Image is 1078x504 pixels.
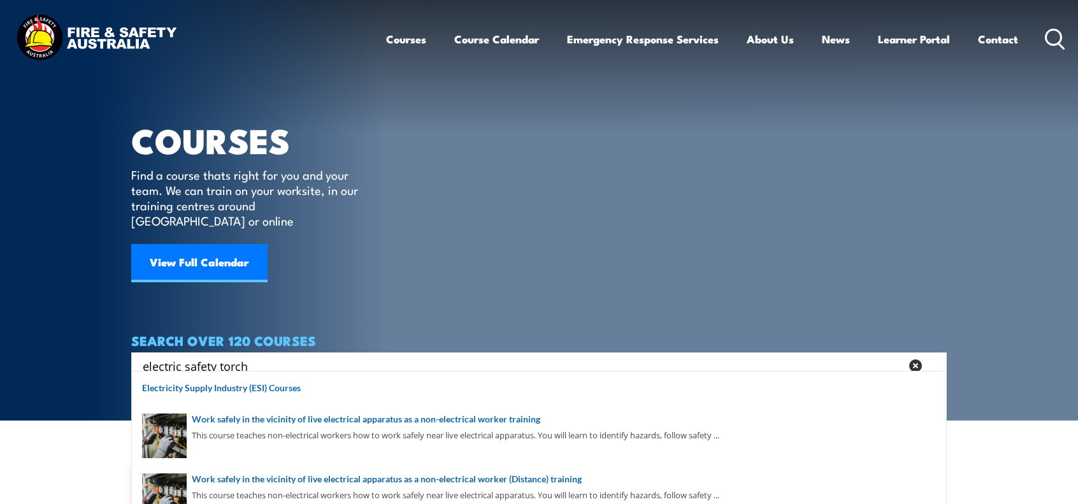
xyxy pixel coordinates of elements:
input: Search input [143,356,901,375]
p: Find a course thats right for you and your team. We can train on your worksite, in our training c... [131,167,364,228]
a: View Full Calendar [131,244,268,282]
a: Work safely in the vicinity of live electrical apparatus as a non-electrical worker (Distance) tr... [142,472,936,486]
a: Work safely in the vicinity of live electrical apparatus as a non-electrical worker training [142,412,936,426]
a: Learner Portal [878,22,950,56]
a: Contact [978,22,1018,56]
a: Courses [386,22,426,56]
a: Course Calendar [454,22,539,56]
button: Search magnifier button [924,357,942,375]
a: News [822,22,850,56]
a: About Us [747,22,794,56]
h4: SEARCH OVER 120 COURSES [131,333,947,347]
a: Emergency Response Services [567,22,719,56]
h1: COURSES [131,125,377,155]
a: Electricity Supply Industry (ESI) Courses [142,381,936,395]
form: Search form [145,357,903,375]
